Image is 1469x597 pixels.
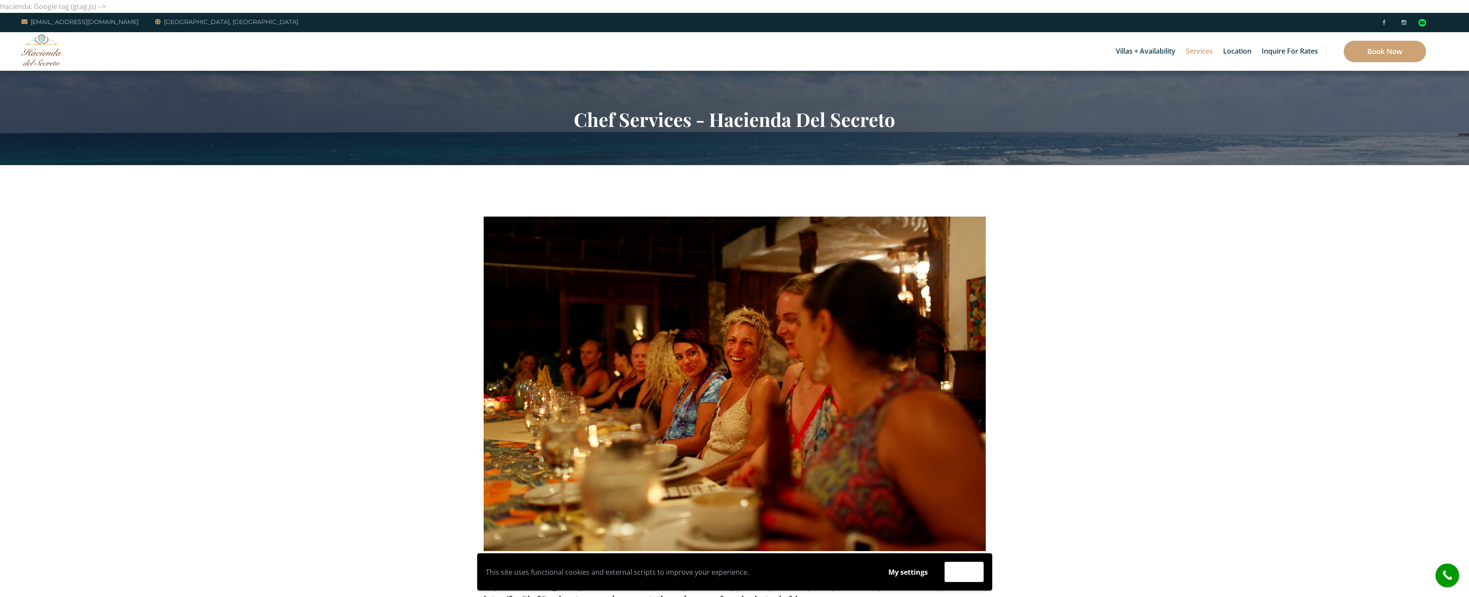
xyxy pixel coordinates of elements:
[1112,32,1180,71] a: Villas + Availability
[1436,564,1459,587] a: call
[21,34,62,66] img: Awesome Logo
[945,562,984,582] button: Accept
[1418,19,1426,27] img: Tripadvisor_logomark.svg
[1219,32,1256,71] a: Location
[155,17,298,27] a: [GEOGRAPHIC_DATA], [GEOGRAPHIC_DATA]
[1257,32,1322,71] a: Inquire for Rates
[21,17,139,27] a: [EMAIL_ADDRESS][DOMAIN_NAME]
[484,108,986,130] h2: Chef Services - Hacienda Del Secreto
[486,566,872,579] p: This site uses functional cookies and external scripts to improve your experience.
[880,562,936,582] button: My settings
[1438,566,1457,585] i: call
[1418,19,1426,27] div: Read traveler reviews on Tripadvisor
[1344,41,1426,62] a: Book Now
[1181,32,1217,71] a: Services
